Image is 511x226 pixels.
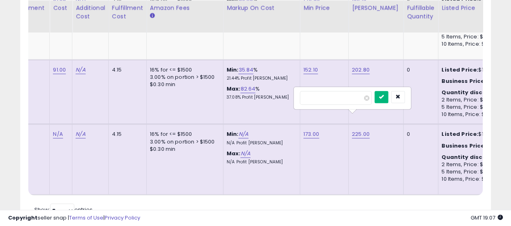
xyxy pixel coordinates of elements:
div: 10 Items, Price: $154.32 [442,111,509,118]
div: seller snap | | [8,214,140,222]
b: Quantity discounts [442,89,500,96]
a: N/A [76,130,85,138]
p: N/A Profit [PERSON_NAME] [227,159,294,165]
a: 152.10 [303,66,318,74]
div: Keywords by Traffic [89,48,136,53]
div: : [442,154,509,161]
b: Max: [227,85,241,93]
div: 10 Items, Price: $155.22 [442,175,509,183]
b: Min: [227,66,239,74]
div: Fulfillment Cost [112,4,143,21]
span: 2025-09-12 19:07 GMT [471,214,503,222]
div: 2 Items, Price: $160.12 [442,161,509,168]
div: 5 Items, Price: $155.35 [442,33,509,40]
p: 21.44% Profit [PERSON_NAME] [227,76,294,81]
div: 16% for <= $1500 [150,131,217,138]
div: 4.15 [112,66,140,74]
img: tab_keywords_by_traffic_grey.svg [80,47,87,53]
div: $153.91 [442,66,509,74]
div: % [227,66,294,81]
a: N/A [238,130,248,138]
div: $0.30 min [150,81,217,88]
div: 16% for <= $1500 [150,66,217,74]
b: Business Price: [442,142,486,150]
div: Amazon Fees [150,4,220,12]
div: 0 [407,131,432,138]
div: Domain: [DOMAIN_NAME] [21,21,89,27]
img: logo_orange.svg [13,13,19,19]
a: 35.84 [238,66,253,74]
div: % [227,85,294,100]
div: 0 [407,66,432,74]
p: 37.08% Profit [PERSON_NAME] [227,95,294,100]
div: $163.22 [442,142,509,150]
div: : [442,89,509,96]
a: N/A [76,66,85,74]
div: Additional Cost [76,4,105,21]
div: v 4.0.25 [23,13,40,19]
div: 5 Items, Price: $155.95 [442,103,509,111]
div: $162.28 [442,78,509,85]
div: Min Price [303,4,345,12]
b: Listed Price: [442,130,478,138]
div: Domain Overview [31,48,72,53]
div: 4.15 [112,131,140,138]
b: Business Price: [442,77,486,85]
a: Privacy Policy [105,214,140,222]
div: $164.99 [442,131,509,138]
p: N/A Profit [PERSON_NAME] [227,140,294,146]
div: Fulfillable Quantity [407,4,435,21]
small: Amazon Fees. [150,12,155,19]
div: Cost [53,4,69,12]
a: 91.00 [53,66,66,74]
a: 225.00 [352,130,370,138]
div: 3.00% on portion > $1500 [150,74,217,81]
div: 10 Items, Price: $153.73 [442,40,509,48]
a: N/A [53,130,63,138]
a: 202.80 [352,66,370,74]
img: tab_domain_overview_orange.svg [22,47,28,53]
a: N/A [240,150,250,158]
b: Max: [227,150,241,157]
div: 3.00% on portion > $1500 [150,138,217,146]
div: Fulfillment [13,4,46,12]
b: Quantity discounts [442,153,500,161]
b: Min: [227,130,239,138]
div: $0.30 min [150,146,217,153]
img: website_grey.svg [13,21,19,27]
th: The percentage added to the cost of goods (COGS) that forms the calculator for Min & Max prices. [223,0,300,32]
div: 5 Items, Price: $156.85 [442,168,509,175]
b: Listed Price: [442,66,478,74]
strong: Copyright [8,214,38,222]
div: Markup on Cost [227,4,297,12]
span: Show: entries [34,206,93,213]
div: [PERSON_NAME] [352,4,400,12]
a: 173.00 [303,130,319,138]
div: 2 Items, Price: $159.2 [442,96,509,103]
a: Terms of Use [69,214,103,222]
a: 82.64 [240,85,255,93]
